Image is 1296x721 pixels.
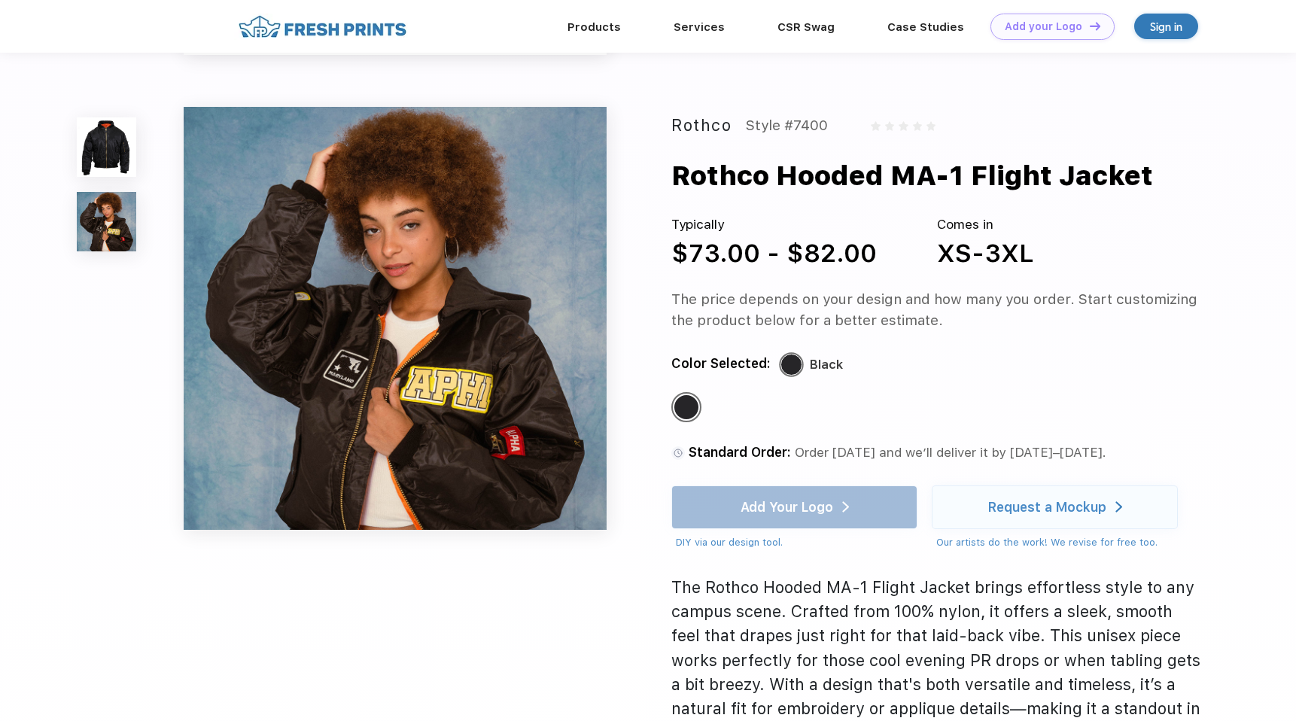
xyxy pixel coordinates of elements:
a: Services [674,20,725,34]
img: gray_star.svg [885,121,894,130]
img: func=resize&h=100 [77,192,136,251]
img: gray_star.svg [899,121,908,130]
img: DT [1090,22,1100,30]
div: Comes in [937,214,1034,234]
img: gray_star.svg [871,121,880,130]
div: Add your Logo [1005,20,1082,33]
img: func=resize&h=640 [184,107,607,530]
span: Standard Order: [689,445,791,460]
span: Order [DATE] and we’ll deliver it by [DATE]–[DATE]. [795,445,1106,460]
div: Sign in [1150,18,1182,35]
img: gray_star.svg [926,121,935,130]
div: Color Selected: [671,354,771,375]
div: Our artists do the work! We revise for free too. [936,535,1178,550]
div: Black [810,354,843,375]
a: CSR Swag [777,20,835,34]
div: XS-3XL [937,234,1034,272]
div: $73.00 - $82.00 [671,234,877,272]
img: standard order [671,446,685,459]
a: Sign in [1134,14,1198,39]
div: Rothco [671,114,732,138]
div: Style #7400 [746,114,828,138]
div: DIY via our design tool. [676,535,917,550]
img: white arrow [1115,501,1122,513]
div: Typically [671,214,877,234]
div: Rothco Hooded MA-1 Flight Jacket [671,156,1153,196]
div: Black [674,395,698,419]
a: Products [567,20,621,34]
img: fo%20logo%202.webp [234,14,411,40]
img: gray_star.svg [913,121,922,130]
div: Request a Mockup [988,500,1106,515]
div: The price depends on your design and how many you order. Start customizing the product below for ... [671,288,1203,331]
img: func=resize&h=100 [77,117,136,177]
